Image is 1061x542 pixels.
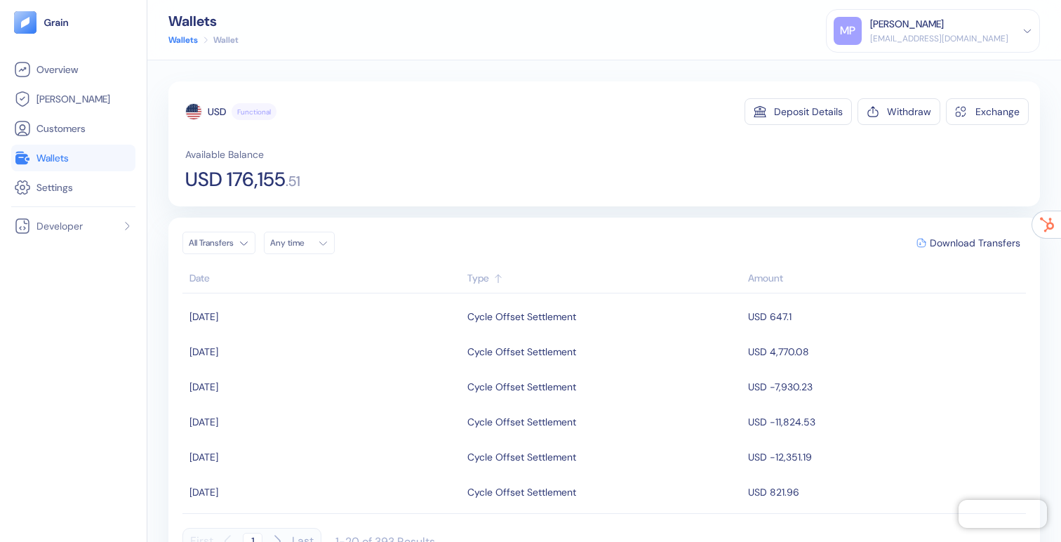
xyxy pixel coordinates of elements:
a: Overview [14,61,133,78]
div: Sort descending [189,271,460,286]
div: Cycle Offset Settlement [467,340,576,364]
button: Withdraw [858,98,940,125]
td: [DATE] [182,475,464,510]
button: Exchange [946,98,1029,125]
div: USD [208,105,226,119]
td: USD 821.96 [745,475,1026,510]
img: logo [44,18,69,27]
td: [DATE] [182,404,464,439]
div: [PERSON_NAME] [870,17,944,32]
td: USD 4,770.08 [745,334,1026,369]
td: USD -12,351.19 [745,439,1026,475]
td: [DATE] [182,439,464,475]
div: Exchange [975,107,1020,117]
button: Any time [264,232,335,254]
button: Download Transfers [911,232,1026,253]
span: Developer [36,219,83,233]
td: [DATE] [182,334,464,369]
div: [EMAIL_ADDRESS][DOMAIN_NAME] [870,32,1008,45]
span: Available Balance [185,147,264,161]
span: Download Transfers [930,238,1020,248]
div: Sort descending [467,271,742,286]
span: Overview [36,62,78,77]
div: MP [834,17,862,45]
div: Any time [270,237,312,249]
a: Customers [14,120,133,137]
span: . 51 [286,174,300,188]
td: USD -11,824.53 [745,404,1026,439]
td: [DATE] [182,369,464,404]
span: [PERSON_NAME] [36,92,110,106]
span: Customers [36,121,86,135]
div: Wallets [168,14,239,28]
div: Cycle Offset Settlement [467,305,576,329]
span: USD 176,155 [185,170,286,190]
a: Settings [14,179,133,196]
span: Settings [36,180,73,194]
iframe: Chatra live chat [959,500,1047,528]
td: [DATE] [182,299,464,334]
img: logo-tablet-V2.svg [14,11,36,34]
td: USD -7,930.23 [745,369,1026,404]
div: Sort descending [748,271,1019,286]
div: Cycle Offset Settlement [467,410,576,434]
div: Deposit Details [774,107,843,117]
div: Withdraw [887,107,931,117]
span: Wallets [36,151,69,165]
td: USD 647.1 [745,299,1026,334]
a: Wallets [168,34,198,46]
a: Wallets [14,150,133,166]
span: Functional [237,107,271,117]
div: Cycle Offset Settlement [467,445,576,469]
div: Cycle Offset Settlement [467,375,576,399]
a: [PERSON_NAME] [14,91,133,107]
div: Cycle Offset Settlement [467,480,576,504]
button: Deposit Details [745,98,852,125]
